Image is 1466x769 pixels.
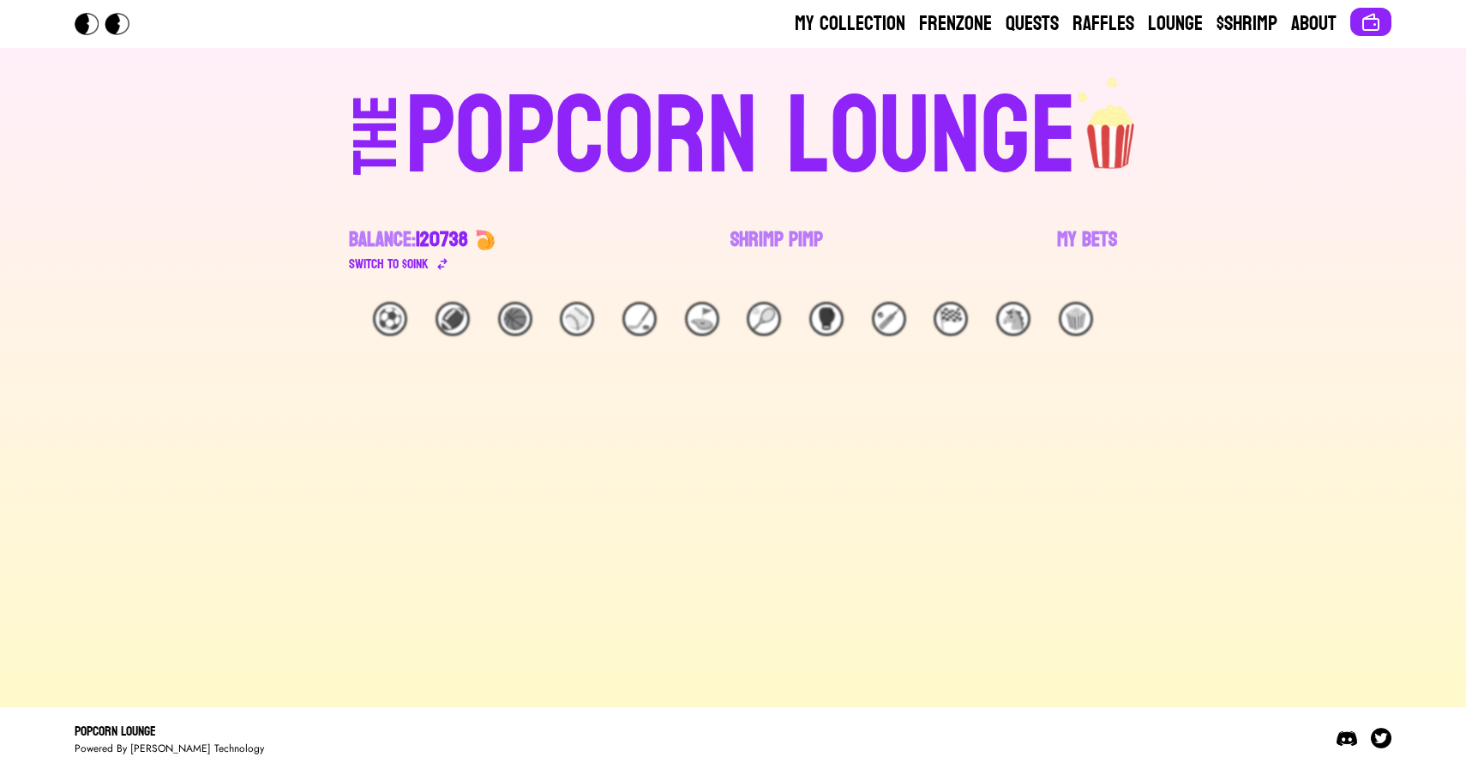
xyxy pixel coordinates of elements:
[345,95,407,209] div: THE
[75,742,264,755] div: Powered By [PERSON_NAME] Technology
[1361,12,1381,33] img: Connect wallet
[1057,226,1117,274] a: My Bets
[1371,728,1391,748] img: Twitter
[205,75,1261,192] a: THEPOPCORN LOUNGEpopcorn
[795,10,905,38] a: My Collection
[416,221,468,258] span: 120738
[406,82,1077,192] div: POPCORN LOUNGE
[1072,10,1134,38] a: Raffles
[475,230,496,250] img: 🍤
[685,302,719,336] div: ⛳️
[1148,10,1203,38] a: Lounge
[872,302,906,336] div: 🏏
[349,226,468,254] div: Balance:
[622,302,657,336] div: 🏒
[75,721,264,742] div: Popcorn Lounge
[919,10,992,38] a: Frenzone
[1006,10,1059,38] a: Quests
[349,254,429,274] div: Switch to $ OINK
[75,13,143,35] img: Popcorn
[436,302,470,336] div: 🏈
[809,302,844,336] div: 🥊
[560,302,594,336] div: ⚾️
[934,302,968,336] div: 🏁
[1337,728,1357,748] img: Discord
[1291,10,1337,38] a: About
[1217,10,1277,38] a: $Shrimp
[498,302,532,336] div: 🏀
[1059,302,1093,336] div: 🍿
[730,226,823,274] a: Shrimp Pimp
[373,302,407,336] div: ⚽️
[747,302,781,336] div: 🎾
[996,302,1030,336] div: 🐴
[1077,75,1147,171] img: popcorn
